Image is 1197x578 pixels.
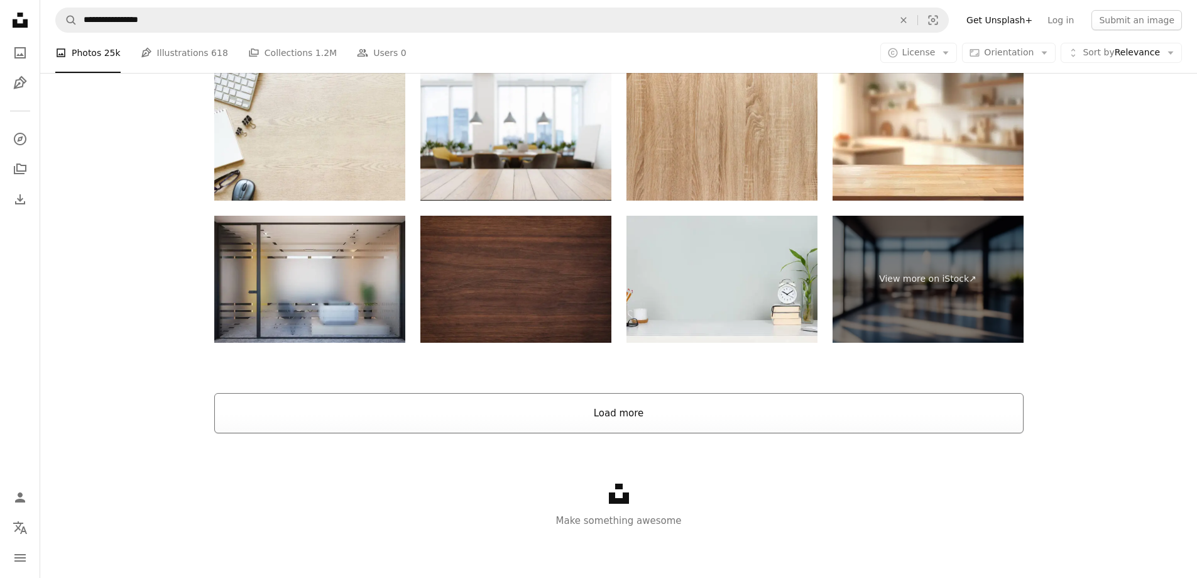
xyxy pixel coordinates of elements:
p: Make something awesome [40,513,1197,528]
button: License [880,43,958,63]
button: Visual search [918,8,948,32]
a: Download History [8,187,33,212]
a: Get Unsplash+ [959,10,1040,30]
span: Orientation [984,47,1034,57]
span: 1.2M [315,46,337,60]
a: Photos [8,40,33,65]
span: License [902,47,936,57]
button: Clear [890,8,917,32]
img: Wood Empty Surface And Abstract Blur Meeting Room With Conference Table, Yellow Chairs And Plants. [420,73,611,201]
button: Menu [8,545,33,570]
span: Relevance [1083,47,1160,59]
img: top view wooden office desk with computer and supplies [214,73,405,201]
a: Home — Unsplash [8,8,33,35]
button: Submit an image [1091,10,1182,30]
button: Sort byRelevance [1061,43,1182,63]
a: Collections 1.2M [248,33,337,73]
button: Search Unsplash [56,8,77,32]
img: Workspace ready to use as a template [626,216,817,343]
button: Load more [214,393,1024,433]
img: wood texture with natural pattern. dark wooden background, brown board [420,216,611,343]
span: 618 [211,46,228,60]
a: Illustrations [8,70,33,96]
a: Collections [8,157,33,182]
button: Orientation [962,43,1056,63]
span: 0 [401,46,407,60]
a: Explore [8,126,33,152]
a: Users 0 [357,33,407,73]
img: Interior design. Computer Generated Image Of Office. Entrance Lobby. Architectural Visualization.... [214,216,405,343]
a: View more on iStock↗ [833,216,1024,343]
a: Log in / Sign up [8,485,33,510]
a: Illustrations 618 [141,33,228,73]
img: Empty wooden table front kitchen blurred background. [833,73,1024,201]
img: Wooden texture. [626,73,817,201]
a: Log in [1040,10,1081,30]
span: Sort by [1083,47,1114,57]
button: Language [8,515,33,540]
form: Find visuals sitewide [55,8,949,33]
